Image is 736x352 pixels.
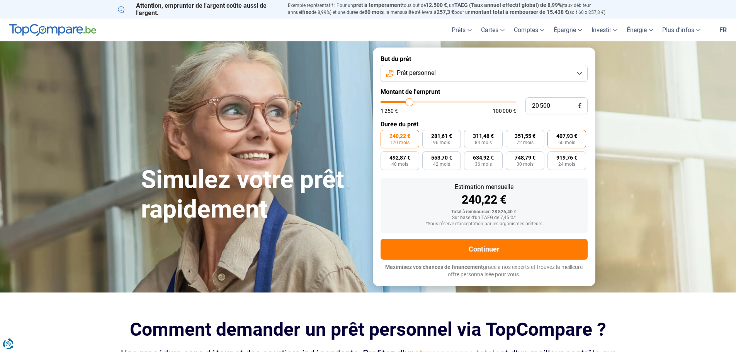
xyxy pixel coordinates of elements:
[587,19,622,41] a: Investir
[475,140,492,145] span: 84 mois
[622,19,658,41] a: Énergie
[437,9,454,15] span: 257,3 €
[476,19,509,41] a: Cartes
[556,133,577,139] span: 407,93 €
[381,55,588,63] label: But du prêt
[387,184,581,190] div: Estimation mensuelle
[426,2,447,8] span: 12.500 €
[387,221,581,227] div: *Sous réserve d'acceptation par les organismes prêteurs
[381,121,588,128] label: Durée du prêt
[473,133,494,139] span: 311,48 €
[387,215,581,221] div: Sur base d'un TAEG de 7,45 %*
[473,155,494,160] span: 634,92 €
[381,108,398,114] span: 1 250 €
[381,88,588,95] label: Montant de l'emprunt
[353,2,402,8] span: prêt à tempérament
[517,140,534,145] span: 72 mois
[517,162,534,167] span: 30 mois
[515,155,535,160] span: 748,79 €
[387,209,581,215] div: Total à rembourser: 28 826,40 €
[556,155,577,160] span: 919,76 €
[118,2,279,17] p: Attention, emprunter de l'argent coûte aussi de l'argent.
[475,162,492,167] span: 36 mois
[302,9,311,15] span: fixe
[578,103,581,109] span: €
[288,2,619,16] p: Exemple représentatif : Pour un tous but de , un (taux débiteur annuel de 8,99%) et une durée de ...
[389,155,410,160] span: 492,87 €
[509,19,549,41] a: Comptes
[364,9,384,15] span: 60 mois
[471,9,568,15] span: montant total à rembourser de 15.438 €
[385,264,483,270] span: Maximisez vos chances de financement
[389,133,410,139] span: 240,22 €
[454,2,562,8] span: TAEG (Taux annuel effectif global) de 8,99%
[493,108,516,114] span: 100 000 €
[397,69,436,77] span: Prêt personnel
[431,155,452,160] span: 553,70 €
[433,162,450,167] span: 42 mois
[558,140,575,145] span: 60 mois
[390,140,410,145] span: 120 mois
[447,19,476,41] a: Prêts
[381,264,588,279] p: grâce à nos experts et trouvez la meilleure offre personnalisée pour vous.
[558,162,575,167] span: 24 mois
[515,133,535,139] span: 351,55 €
[387,194,581,206] div: 240,22 €
[433,140,450,145] span: 96 mois
[118,319,619,340] h2: Comment demander un prêt personnel via TopCompare ?
[141,165,364,224] h1: Simulez votre prêt rapidement
[549,19,587,41] a: Épargne
[658,19,705,41] a: Plus d'infos
[391,162,408,167] span: 48 mois
[381,239,588,260] button: Continuer
[381,65,588,82] button: Prêt personnel
[431,133,452,139] span: 281,61 €
[9,24,96,36] img: TopCompare
[715,19,731,41] a: fr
